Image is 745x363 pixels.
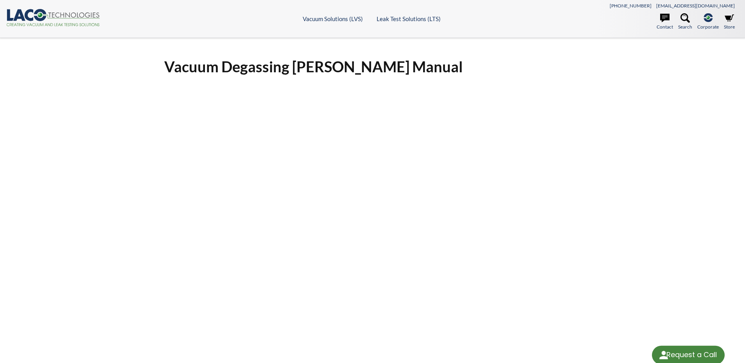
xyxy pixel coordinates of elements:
[610,3,652,9] a: [PHONE_NUMBER]
[678,13,692,30] a: Search
[657,349,670,361] img: round button
[164,57,581,76] h1: Vacuum Degassing [PERSON_NAME] Manual
[303,15,363,22] a: Vacuum Solutions (LVS)
[656,3,735,9] a: [EMAIL_ADDRESS][DOMAIN_NAME]
[697,23,719,30] span: Corporate
[724,13,735,30] a: Store
[657,13,673,30] a: Contact
[377,15,441,22] a: Leak Test Solutions (LTS)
